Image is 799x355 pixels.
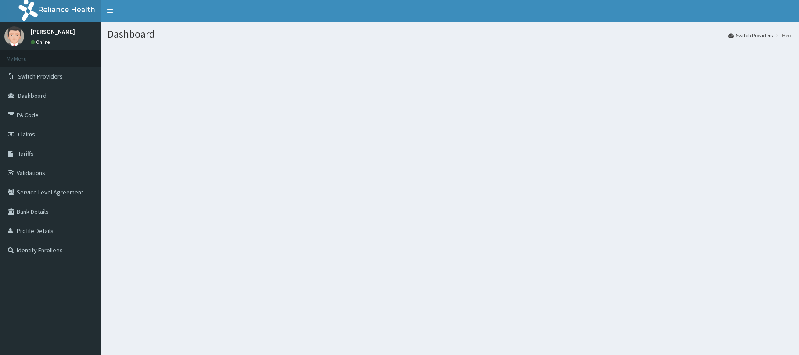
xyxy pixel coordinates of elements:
[31,39,52,45] a: Online
[18,150,34,158] span: Tariffs
[18,130,35,138] span: Claims
[4,26,24,46] img: User Image
[31,29,75,35] p: [PERSON_NAME]
[107,29,792,40] h1: Dashboard
[728,32,773,39] a: Switch Providers
[774,32,792,39] li: Here
[18,92,47,100] span: Dashboard
[18,72,63,80] span: Switch Providers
